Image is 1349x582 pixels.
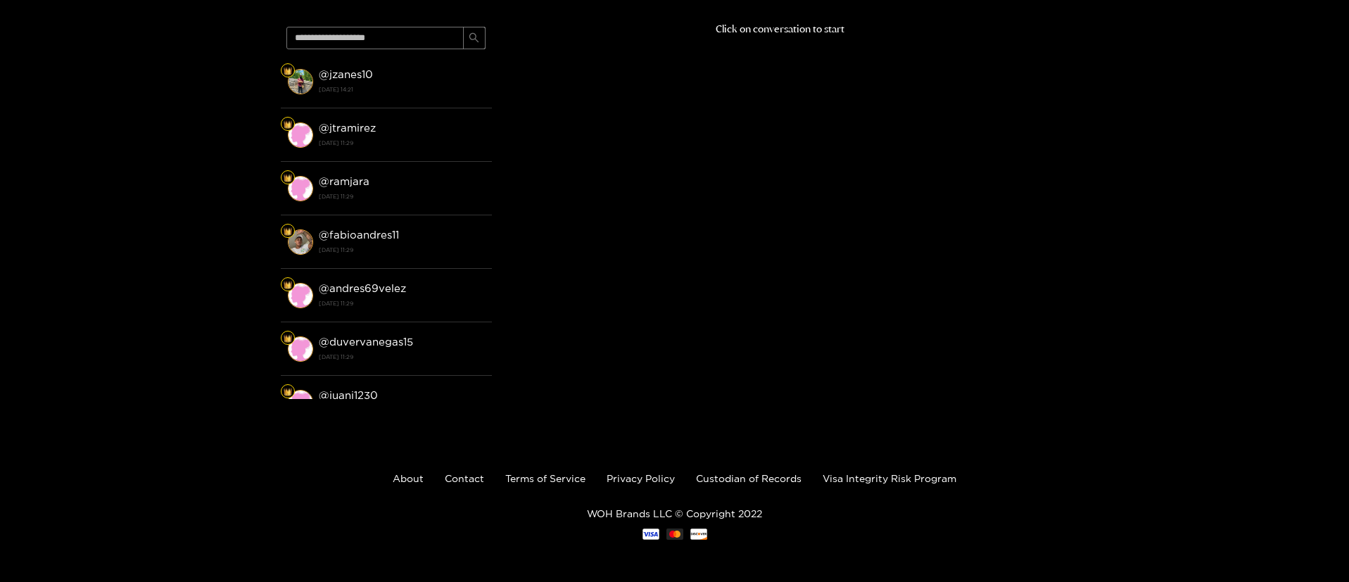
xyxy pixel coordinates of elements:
strong: [DATE] 11:29 [319,350,485,363]
img: conversation [288,283,313,308]
span: search [469,32,479,44]
strong: [DATE] 11:29 [319,243,485,256]
img: conversation [288,336,313,362]
img: conversation [288,390,313,415]
strong: [DATE] 14:21 [319,83,485,96]
strong: @ jzanes10 [319,68,373,80]
strong: @ fabioandres11 [319,229,399,241]
img: conversation [288,176,313,201]
button: search [463,27,486,49]
a: About [393,473,424,483]
strong: @ jtramirez [319,122,376,134]
a: Privacy Policy [607,473,675,483]
strong: @ ramjara [319,175,369,187]
img: Fan Level [284,174,292,182]
img: conversation [288,69,313,94]
strong: @ duvervanegas15 [319,336,413,348]
strong: [DATE] 11:29 [319,137,485,149]
img: conversation [288,122,313,148]
a: Contact [445,473,484,483]
img: Fan Level [284,388,292,396]
img: Fan Level [284,67,292,75]
img: conversation [288,229,313,255]
img: Fan Level [284,227,292,236]
a: Visa Integrity Risk Program [823,473,956,483]
a: Terms of Service [505,473,585,483]
img: Fan Level [284,120,292,129]
strong: @ juanj1230 [319,389,378,401]
img: Fan Level [284,281,292,289]
a: Custodian of Records [696,473,802,483]
p: Click on conversation to start [492,21,1069,37]
strong: [DATE] 11:29 [319,190,485,203]
strong: [DATE] 11:29 [319,297,485,310]
img: Fan Level [284,334,292,343]
strong: @ andres69velez [319,282,406,294]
